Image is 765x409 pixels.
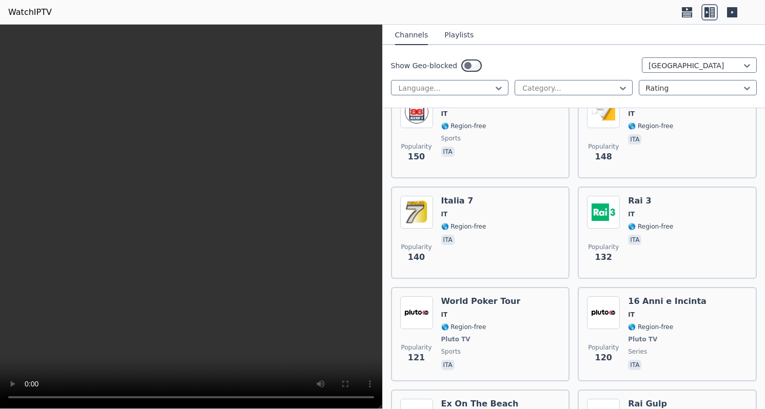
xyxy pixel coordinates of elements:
[628,235,641,245] p: ita
[441,196,486,206] h6: Italia 7
[628,122,673,130] span: 🌎 Region-free
[401,142,431,151] span: Popularity
[441,399,519,409] h6: Ex On The Beach
[401,243,431,251] span: Popularity
[588,343,619,352] span: Popularity
[441,360,455,370] p: ita
[441,235,455,245] p: ita
[441,134,461,142] span: sports
[444,26,474,45] button: Playlists
[391,60,458,71] label: Show Geo-blocked
[441,110,448,118] span: IT
[587,296,620,329] img: 16 Anni e Incinta
[628,311,635,319] span: IT
[441,222,486,231] span: 🌎 Region-free
[400,95,433,128] img: MadeinBO TV
[441,147,455,157] p: ita
[628,399,673,409] h6: Rai Gulp
[401,343,431,352] span: Popularity
[595,251,612,263] span: 132
[628,360,641,370] p: ita
[441,122,486,130] span: 🌎 Region-free
[628,335,657,343] span: Pluto TV
[400,296,433,329] img: World Poker Tour
[587,95,620,128] img: LA7
[588,243,619,251] span: Popularity
[628,110,635,118] span: IT
[441,296,521,306] h6: World Poker Tour
[441,311,448,319] span: IT
[628,134,641,145] p: ita
[587,196,620,229] img: Rai 3
[628,323,673,331] span: 🌎 Region-free
[441,347,461,356] span: sports
[628,222,673,231] span: 🌎 Region-free
[8,6,52,18] a: WatchIPTV
[628,210,635,218] span: IT
[628,296,707,306] h6: 16 Anni e Incinta
[441,210,448,218] span: IT
[595,151,612,163] span: 148
[408,251,425,263] span: 140
[400,196,433,229] img: Italia 7
[395,26,428,45] button: Channels
[628,347,647,356] span: series
[408,151,425,163] span: 150
[595,352,612,364] span: 120
[408,352,425,364] span: 121
[588,142,619,151] span: Popularity
[441,335,470,343] span: Pluto TV
[441,323,486,331] span: 🌎 Region-free
[628,196,673,206] h6: Rai 3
